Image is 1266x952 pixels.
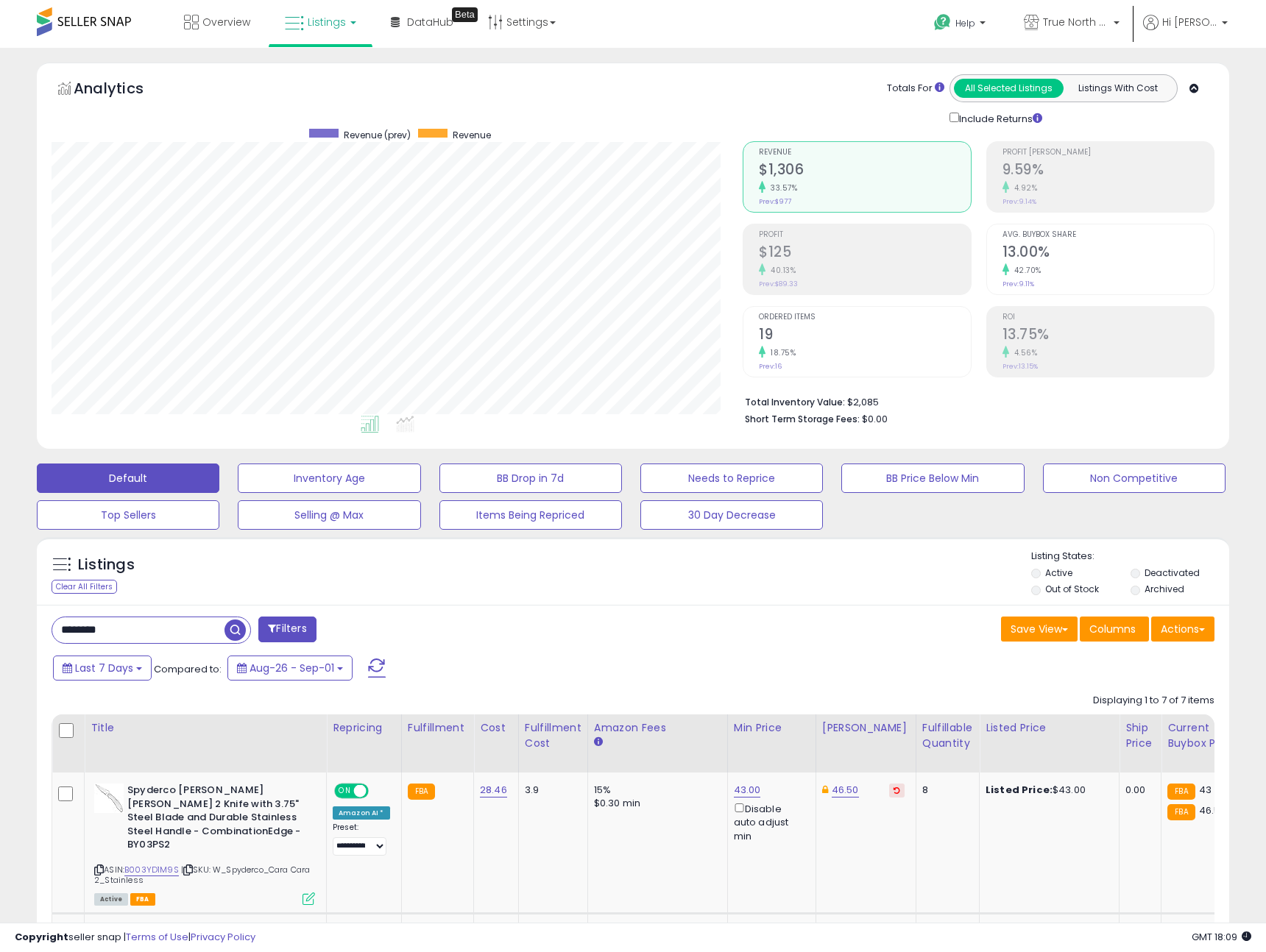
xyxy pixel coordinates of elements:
[759,326,970,346] h2: 19
[1167,784,1195,800] small: FBA
[258,617,316,642] button: Filters
[91,720,320,736] div: Title
[1002,326,1214,346] h2: 13.75%
[1063,79,1173,98] button: Listings With Cost
[333,806,390,820] div: Amazon AI *
[765,347,796,358] small: 18.75%
[640,500,823,530] button: 30 Day Decrease
[1009,347,1038,358] small: 4.56%
[452,7,478,22] div: Tooltip anchor
[154,662,222,676] span: Compared to:
[74,78,172,102] h5: Analytics
[1199,783,1212,797] span: 43
[37,500,219,530] button: Top Sellers
[94,893,128,906] span: All listings currently available for purchase on Amazon
[759,161,970,181] h2: $1,306
[1145,566,1200,579] label: Deactivated
[525,784,576,797] div: 3.9
[887,82,944,96] div: Totals For
[1001,617,1078,642] button: Save View
[938,110,1060,127] div: Include Returns
[862,412,888,426] span: $0.00
[367,785,390,798] span: OFF
[238,500,420,530] button: Selling @ Max
[1167,804,1195,820] small: FBA
[1002,149,1214,157] span: Profit [PERSON_NAME]
[408,720,467,736] div: Fulfillment
[745,392,1203,410] li: $2,085
[1009,265,1042,276] small: 42.70%
[480,720,512,736] div: Cost
[333,720,395,736] div: Repricing
[408,784,435,800] small: FBA
[1093,694,1214,708] div: Displaying 1 to 7 of 7 items
[1080,617,1149,642] button: Columns
[1143,15,1228,48] a: Hi [PERSON_NAME]
[1002,362,1038,371] small: Prev: 13.15%
[53,656,152,681] button: Last 7 Days
[202,15,250,29] span: Overview
[480,783,507,798] a: 28.46
[759,244,970,263] h2: $125
[745,413,860,425] b: Short Term Storage Fees:
[986,720,1113,736] div: Listed Price
[594,720,721,736] div: Amazon Fees
[1009,182,1038,193] small: 4.92%
[734,720,810,736] div: Min Price
[1002,244,1214,263] h2: 13.00%
[78,555,135,575] h5: Listings
[1043,463,1226,493] button: Non Competitive
[933,13,952,32] i: Get Help
[759,149,970,157] span: Revenue
[15,931,255,945] div: seller snap | |
[344,129,411,141] span: Revenue (prev)
[765,265,796,276] small: 40.13%
[1199,803,1220,817] span: 46.5
[922,2,1000,48] a: Help
[439,500,622,530] button: Items Being Repriced
[525,720,581,751] div: Fulfillment Cost
[333,823,390,856] div: Preset:
[594,797,716,810] div: $0.30 min
[94,784,315,903] div: ASIN:
[1043,15,1109,29] span: True North Supply & Co.
[124,864,179,876] a: B003YD1M9S
[130,893,155,906] span: FBA
[15,930,68,944] strong: Copyright
[336,785,354,798] span: ON
[986,784,1108,797] div: $43.00
[52,580,117,594] div: Clear All Filters
[759,313,970,322] span: Ordered Items
[594,736,603,749] small: Amazon Fees.
[765,182,797,193] small: 33.57%
[127,784,306,856] b: Spyderco [PERSON_NAME] [PERSON_NAME] 2 Knife with 3.75" Steel Blade and Durable Stainless Steel H...
[250,661,334,675] span: Aug-26 - Sep-01
[1002,161,1214,181] h2: 9.59%
[1125,784,1150,797] div: 0.00
[1192,930,1251,944] span: 2025-09-9 18:09 GMT
[1145,583,1184,595] label: Archived
[640,463,823,493] button: Needs to Reprice
[1002,313,1214,322] span: ROI
[1089,622,1136,636] span: Columns
[954,79,1064,98] button: All Selected Listings
[407,15,453,29] span: DataHub
[922,720,973,751] div: Fulfillable Quantity
[841,463,1024,493] button: BB Price Below Min
[759,280,798,288] small: Prev: $89.33
[955,17,975,29] span: Help
[439,463,622,493] button: BB Drop in 7d
[126,930,188,944] a: Terms of Use
[832,783,859,798] a: 46.50
[1045,583,1099,595] label: Out of Stock
[94,864,311,886] span: | SKU: W_Spyderco_Cara Cara 2_Stainless
[1031,550,1229,564] p: Listing States:
[191,930,255,944] a: Privacy Policy
[1167,720,1243,751] div: Current Buybox Price
[1002,231,1214,239] span: Avg. Buybox Share
[734,783,761,798] a: 43.00
[986,783,1053,797] b: Listed Price:
[1125,720,1155,751] div: Ship Price
[238,463,420,493] button: Inventory Age
[922,784,968,797] div: 8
